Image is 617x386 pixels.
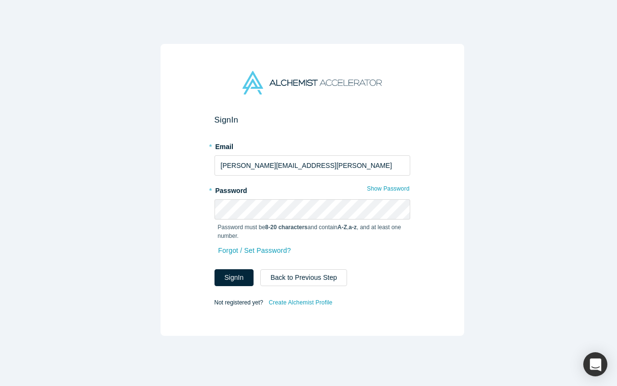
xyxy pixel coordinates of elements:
[260,269,347,286] button: Back to Previous Step
[242,71,381,95] img: Alchemist Accelerator Logo
[349,224,357,231] strong: a-z
[218,223,407,240] p: Password must be and contain , , and at least one number.
[268,296,333,309] a: Create Alchemist Profile
[218,242,292,259] a: Forgot / Set Password?
[215,182,410,196] label: Password
[337,224,347,231] strong: A-Z
[215,115,410,125] h2: Sign In
[215,299,263,306] span: Not registered yet?
[265,224,308,231] strong: 8-20 characters
[366,182,410,195] button: Show Password
[215,269,254,286] button: SignIn
[215,138,410,152] label: Email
